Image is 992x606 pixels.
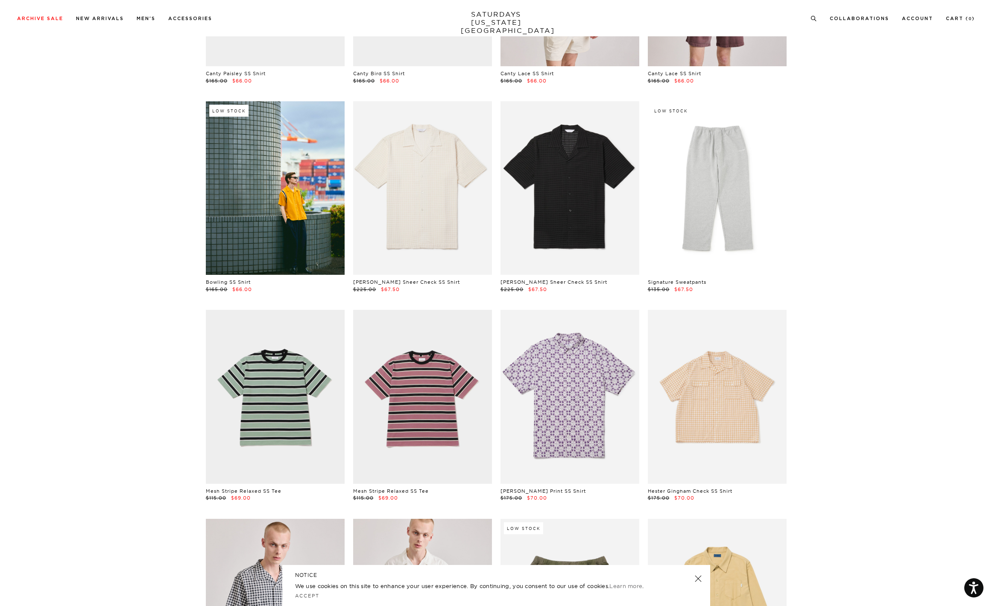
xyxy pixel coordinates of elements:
[295,582,667,590] p: We use cookies on this site to enhance your user experience. By continuing, you consent to our us...
[946,16,975,21] a: Cart (0)
[500,71,554,76] a: Canty Lace SS Shirt
[527,495,547,501] span: $70.00
[137,16,155,21] a: Men's
[674,78,694,84] span: $66.00
[969,17,972,21] small: 0
[648,286,670,292] span: $135.00
[651,105,691,117] div: Low Stock
[168,16,212,21] a: Accessories
[206,488,281,494] a: Mesh Stripe Relaxed SS Tee
[353,488,429,494] a: Mesh Stripe Relaxed SS Tee
[500,495,522,501] span: $175.00
[500,78,522,84] span: $165.00
[461,10,531,35] a: SATURDAYS[US_STATE][GEOGRAPHIC_DATA]
[295,571,697,579] h5: NOTICE
[381,286,400,292] span: $67.50
[353,71,405,76] a: Canty Bird SS Shirt
[500,488,586,494] a: [PERSON_NAME] Print SS Shirt
[206,279,251,285] a: Bowling SS Shirt
[232,286,252,292] span: $66.00
[231,495,251,501] span: $69.00
[674,495,694,501] span: $70.00
[902,16,933,21] a: Account
[353,279,460,285] a: [PERSON_NAME] Sheer Check SS Shirt
[206,286,228,292] span: $165.00
[648,495,670,501] span: $175.00
[504,522,543,534] div: Low Stock
[378,495,398,501] span: $69.00
[206,78,228,84] span: $165.00
[528,286,547,292] span: $67.50
[232,78,252,84] span: $66.00
[830,16,889,21] a: Collaborations
[353,286,376,292] span: $225.00
[648,488,732,494] a: Hester Gingham Check SS Shirt
[648,71,701,76] a: Canty Lace SS Shirt
[648,78,670,84] span: $165.00
[353,78,375,84] span: $165.00
[76,16,124,21] a: New Arrivals
[527,78,547,84] span: $66.00
[380,78,399,84] span: $66.00
[674,286,693,292] span: $67.50
[353,495,374,501] span: $115.00
[206,71,266,76] a: Canty Paisley SS Shirt
[500,279,607,285] a: [PERSON_NAME] Sheer Check SS Shirt
[500,286,524,292] span: $225.00
[648,279,706,285] a: Signature Sweatpants
[206,495,226,501] span: $115.00
[17,16,63,21] a: Archive Sale
[209,105,249,117] div: Low Stock
[295,593,320,599] a: Accept
[609,582,642,589] a: Learn more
